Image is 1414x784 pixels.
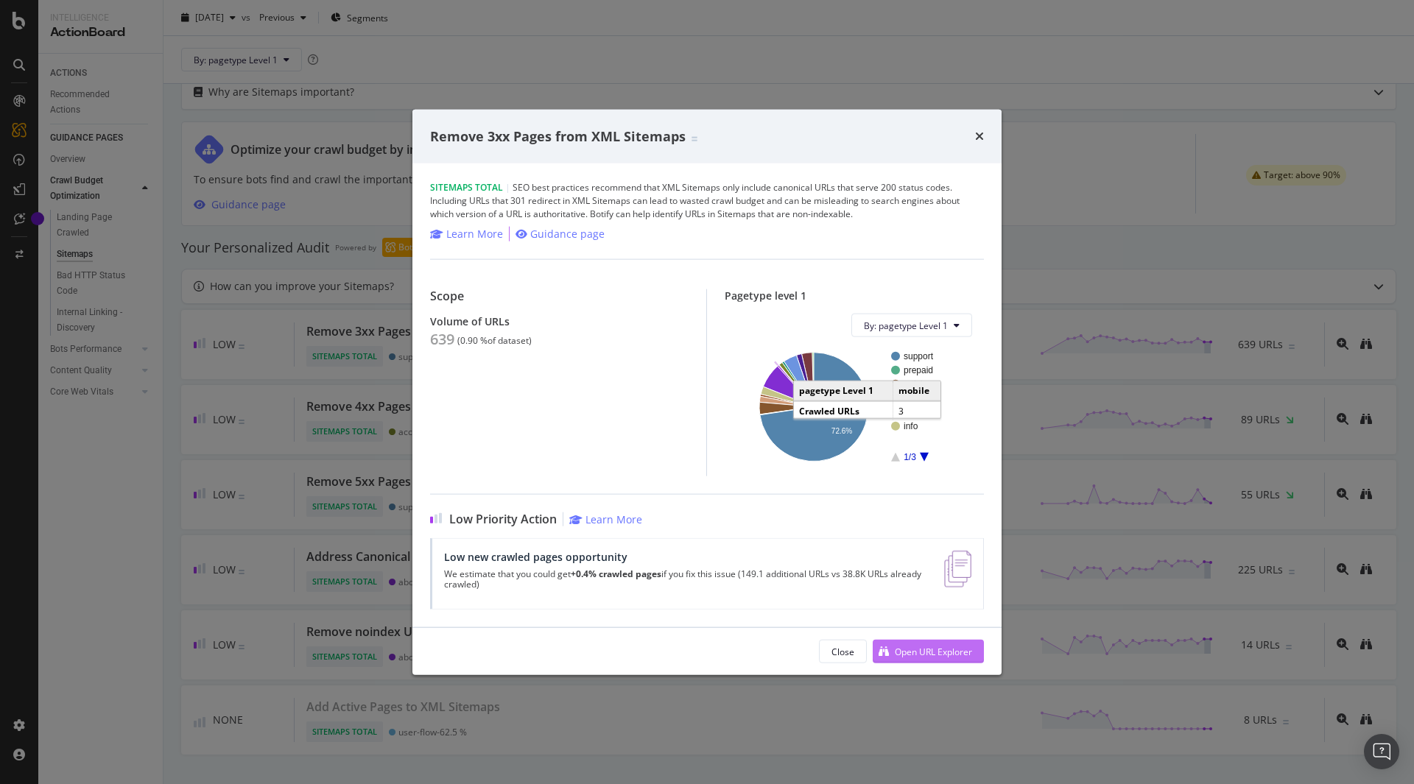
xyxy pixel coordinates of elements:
span: Sitemaps Total [430,181,503,194]
div: times [975,127,984,146]
button: Open URL Explorer [873,640,984,663]
text: articles [904,379,932,389]
p: We estimate that you could get if you fix this issue (149.1 additional URLs vs 38.8K URLs already... [444,569,926,590]
button: By: pagetype Level 1 [851,314,972,337]
div: 639 [430,331,454,348]
div: SEO best practices recommend that XML Sitemaps only include canonical URLs that serve 200 status ... [430,181,984,221]
div: ( 0.90 % of dataset ) [457,336,532,346]
text: support [904,351,934,361]
div: Scope [430,289,689,303]
div: Open URL Explorer [895,645,972,657]
text: unknown [904,393,939,403]
div: Volume of URLs [430,315,689,328]
svg: A chart. [736,349,972,465]
div: Open Intercom Messenger [1364,734,1399,769]
img: e5DMFwAAAABJRU5ErkJggg== [944,551,971,587]
text: prepaid [904,365,933,375]
a: Guidance page [516,227,605,241]
strong: +0.4% crawled pages [571,568,661,580]
div: Pagetype level 1 [725,289,984,302]
div: modal [412,109,1002,675]
div: Low new crawled pages opportunity [444,551,926,563]
span: By: pagetype Level 1 [864,319,948,331]
a: Learn More [430,227,503,241]
button: Close [819,640,867,663]
div: Close [831,645,854,657]
text: info [904,421,918,431]
span: | [505,181,510,194]
text: 1/3 [904,452,916,462]
div: Learn More [446,227,503,241]
div: Learn More [585,512,642,526]
text: 72.6% [831,427,852,435]
a: Learn More [569,512,642,526]
img: Equal [692,136,697,141]
div: Guidance page [530,227,605,241]
text: phones [904,407,932,417]
span: Remove 3xx Pages from XML Sitemaps [430,127,686,144]
span: Low Priority Action [449,512,557,526]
